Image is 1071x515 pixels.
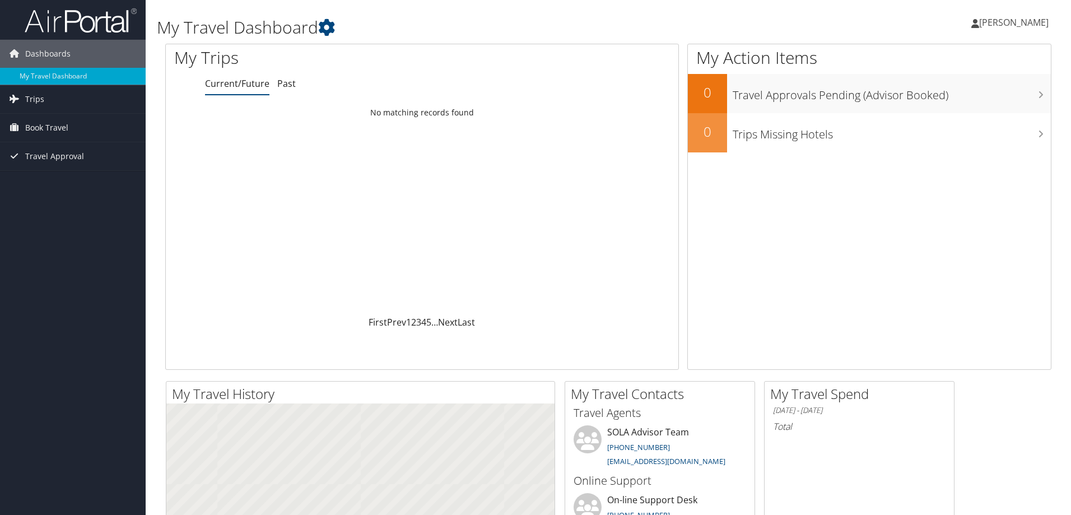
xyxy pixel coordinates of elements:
[406,316,411,328] a: 1
[733,82,1051,103] h3: Travel Approvals Pending (Advisor Booked)
[25,40,71,68] span: Dashboards
[426,316,431,328] a: 5
[571,384,755,403] h2: My Travel Contacts
[979,16,1049,29] span: [PERSON_NAME]
[438,316,458,328] a: Next
[157,16,759,39] h1: My Travel Dashboard
[25,142,84,170] span: Travel Approval
[773,405,946,416] h6: [DATE] - [DATE]
[574,473,746,489] h3: Online Support
[733,121,1051,142] h3: Trips Missing Hotels
[277,77,296,90] a: Past
[688,122,727,141] h2: 0
[25,114,68,142] span: Book Travel
[431,316,438,328] span: …
[458,316,475,328] a: Last
[411,316,416,328] a: 2
[688,74,1051,113] a: 0Travel Approvals Pending (Advisor Booked)
[688,46,1051,69] h1: My Action Items
[770,384,954,403] h2: My Travel Spend
[25,85,44,113] span: Trips
[607,442,670,452] a: [PHONE_NUMBER]
[971,6,1060,39] a: [PERSON_NAME]
[688,83,727,102] h2: 0
[688,113,1051,152] a: 0Trips Missing Hotels
[205,77,269,90] a: Current/Future
[574,405,746,421] h3: Travel Agents
[166,103,678,123] td: No matching records found
[25,7,137,34] img: airportal-logo.png
[369,316,387,328] a: First
[773,420,946,433] h6: Total
[172,384,555,403] h2: My Travel History
[416,316,421,328] a: 3
[568,425,752,471] li: SOLA Advisor Team
[607,456,725,466] a: [EMAIL_ADDRESS][DOMAIN_NAME]
[387,316,406,328] a: Prev
[174,46,457,69] h1: My Trips
[421,316,426,328] a: 4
